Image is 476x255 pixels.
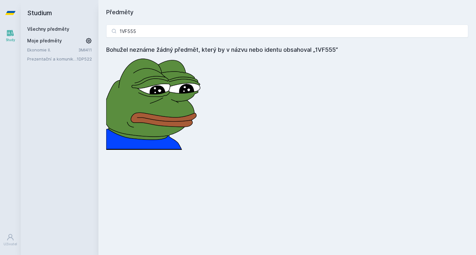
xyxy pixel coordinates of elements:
a: Prezentační a komunikační technologie v moderních koncepcích vzdělávání [27,56,77,62]
a: Ekonomie II. [27,47,78,53]
a: Study [1,26,19,46]
input: Název nebo ident předmětu… [106,25,468,38]
span: Moje předměty [27,38,62,44]
a: Uživatel [1,230,19,250]
div: Study [6,38,15,42]
a: 1DP522 [77,56,92,61]
h1: Předměty [106,8,468,17]
a: Všechny předměty [27,26,69,32]
div: Uživatel [4,242,17,247]
a: 3MI411 [78,47,92,52]
h4: Bohužel neznáme žádný předmět, který by v názvu nebo identu obsahoval „1VF555” [106,45,468,54]
img: error_picture.png [106,54,203,150]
